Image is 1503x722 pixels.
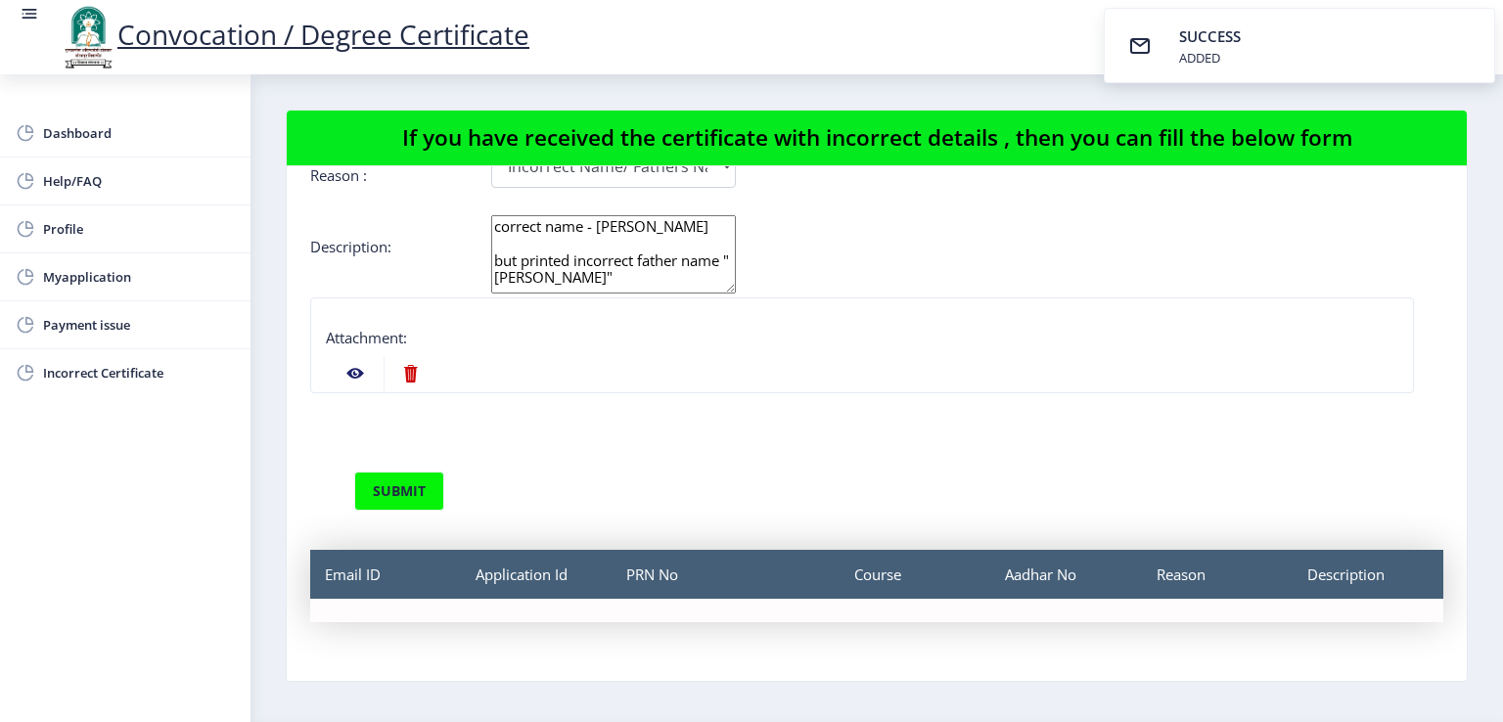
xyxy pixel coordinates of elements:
span: Payment issue [43,313,235,337]
label: Attachment: [326,328,407,347]
div: Course [840,550,990,599]
div: ADDED [1179,49,1245,67]
nb-action: View File [327,356,384,391]
div: Reason [1142,550,1293,599]
span: Incorrect Certificate [43,361,235,384]
nb-action: Delete File [384,356,437,391]
a: Convocation / Degree Certificate [59,16,529,53]
label: Description: [310,237,391,256]
span: SUCCESS [1179,26,1241,46]
nb-card-header: If you have received the certificate with incorrect details , then you can fill the below form [287,111,1467,166]
div: PRN No [612,550,840,599]
img: logo [59,4,117,70]
span: Help/FAQ [43,169,235,193]
span: Profile [43,217,235,241]
div: Application Id [461,550,612,599]
div: Aadhar No [990,550,1141,599]
button: submit [354,472,444,511]
span: Myapplication [43,265,235,289]
div: Email ID [310,550,461,599]
div: Description [1293,550,1443,599]
span: Dashboard [43,121,235,145]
